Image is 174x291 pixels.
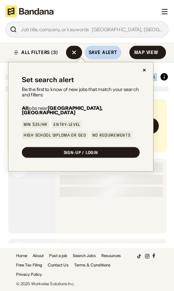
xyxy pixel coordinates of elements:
[5,5,54,17] img: Bandana logotype
[22,104,103,116] b: [GEOGRAPHIC_DATA], [GEOGRAPHIC_DATA]
[22,75,74,83] div: Set search alert
[49,254,67,258] a: Post a job
[92,133,131,137] div: No Requirements
[89,49,117,55] div: Save Alert
[21,50,58,55] div: ALL FILTERS (3)
[16,272,42,276] a: Privacy Policy
[16,263,42,267] a: Free Tax Filing
[16,282,75,286] div: © 2025 Workwise Solutions Inc.
[48,263,69,267] a: Contact Us
[54,122,80,126] div: Entry-Level
[33,254,44,258] a: About
[24,133,86,137] div: High School Diploma or GED
[5,96,169,243] div: grid
[16,254,27,258] a: Home
[22,104,28,111] b: All
[74,263,111,267] a: Terms & Conditions
[22,86,140,97] div: Be the first to know of new jobs that match your search and filters:
[64,150,98,154] div: SIGN-UP / LOGIN
[24,122,47,126] div: Min $25/hr
[89,27,164,32] div: [GEOGRAPHIC_DATA], [GEOGRAPHIC_DATA]
[73,254,96,258] a: Search Jobs
[101,254,121,258] a: Resources
[134,50,158,55] div: Map View
[22,105,140,115] div: jobs near
[21,27,164,32] div: Job title, company, or keywords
